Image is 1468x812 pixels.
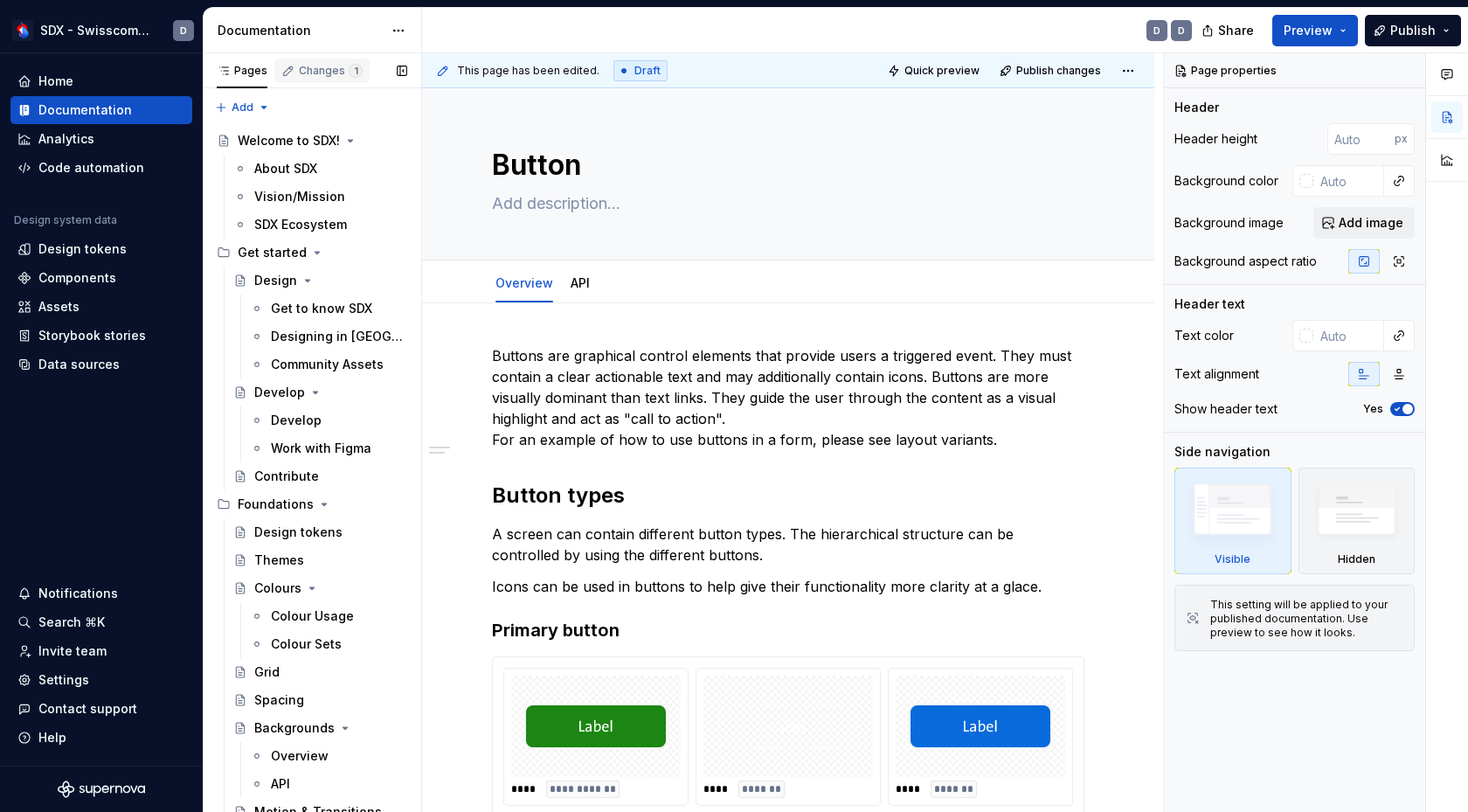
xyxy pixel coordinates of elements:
[38,729,66,746] div: Help
[10,666,192,694] a: Settings
[10,350,192,378] a: Data sources
[243,323,414,350] a: Designing in [GEOGRAPHIC_DATA]
[271,300,372,317] div: Get to know SDX
[1338,552,1375,566] div: Hidden
[1174,400,1278,418] div: Show header text
[38,642,107,660] div: Invite team
[226,462,414,490] a: Contribute
[226,378,414,406] a: Develop
[226,155,414,183] a: About SDX
[254,384,305,401] div: Develop
[492,345,1084,450] p: Buttons are graphical control elements that provide users a triggered event. They must contain a ...
[38,73,73,90] div: Home
[492,482,1084,510] h2: Button types
[254,691,304,709] div: Spacing
[1174,99,1219,116] div: Header
[1284,22,1333,39] span: Preview
[226,574,414,602] a: Colours
[1363,402,1383,416] label: Yes
[1153,24,1160,38] div: D
[1174,327,1234,344] div: Text color
[1313,207,1415,239] button: Add image
[14,213,117,227] div: Design system data
[254,719,335,737] div: Backgrounds
[1210,598,1403,640] div: This setting will be applied to your published documentation. Use preview to see how it looks.
[38,159,144,177] div: Code automation
[226,686,414,714] a: Spacing
[238,132,340,149] div: Welcome to SDX!
[226,546,414,574] a: Themes
[38,671,89,689] div: Settings
[226,658,414,686] a: Grid
[10,695,192,723] button: Contact support
[3,11,199,49] button: SDX - Swisscom Digital ExperienceD
[58,781,145,798] a: Supernova Logo
[10,154,192,182] a: Code automation
[495,275,553,290] a: Overview
[210,95,275,120] button: Add
[10,724,192,752] button: Help
[349,64,363,78] span: 1
[254,552,304,569] div: Themes
[1215,552,1250,566] div: Visible
[271,607,354,625] div: Colour Usage
[1174,214,1284,232] div: Background image
[232,101,253,115] span: Add
[38,130,94,148] div: Analytics
[1178,24,1185,38] div: D
[457,64,599,78] span: This page has been edited.
[254,524,343,541] div: Design tokens
[10,322,192,350] a: Storybook stories
[1174,172,1278,190] div: Background color
[634,64,661,78] span: Draft
[10,96,192,124] a: Documentation
[243,406,414,434] a: Develop
[1174,365,1259,383] div: Text alignment
[38,101,132,119] div: Documentation
[226,183,414,211] a: Vision/Mission
[226,518,414,546] a: Design tokens
[254,580,301,597] div: Colours
[1327,123,1395,155] input: Auto
[38,356,120,373] div: Data sources
[10,293,192,321] a: Assets
[1339,214,1403,232] span: Add image
[492,576,1084,597] p: Icons can be used in buttons to help give their functionality more clarity at a glace.
[218,22,383,39] div: Documentation
[254,468,319,485] div: Contribute
[994,59,1109,83] button: Publish changes
[883,59,987,83] button: Quick preview
[1365,15,1461,46] button: Publish
[10,235,192,263] a: Design tokens
[271,775,290,793] div: API
[243,350,414,378] a: Community Assets
[180,24,187,38] div: D
[564,264,597,301] div: API
[238,496,314,513] div: Foundations
[1193,15,1265,46] button: Share
[226,267,414,295] a: Design
[571,275,590,290] a: API
[210,127,414,155] a: Welcome to SDX!
[1174,253,1317,270] div: Background aspect ratio
[243,434,414,462] a: Work with Figma
[243,742,414,770] a: Overview
[38,269,116,287] div: Components
[271,747,329,765] div: Overview
[299,64,363,78] div: Changes
[1016,64,1101,78] span: Publish changes
[10,125,192,153] a: Analytics
[1313,320,1384,351] input: Auto
[38,585,118,602] div: Notifications
[38,327,146,344] div: Storybook stories
[10,264,192,292] a: Components
[1174,468,1291,574] div: Visible
[254,216,347,233] div: SDX Ecosystem
[488,144,1081,186] textarea: Button
[271,440,371,457] div: Work with Figma
[40,22,152,39] div: SDX - Swisscom Digital Experience
[38,298,80,316] div: Assets
[254,272,297,289] div: Design
[1272,15,1358,46] button: Preview
[210,490,414,518] div: Foundations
